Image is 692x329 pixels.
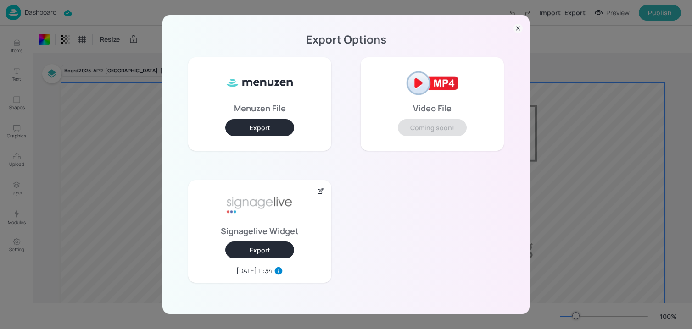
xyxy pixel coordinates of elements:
p: Export Options [173,36,519,43]
button: Export [225,119,294,136]
img: mp4-2af2121e.png [398,65,467,101]
img: ml8WC8f0XxQ8HKVnnVUe7f5Gv1vbApsJzyFa2MjOoB8SUy3kBkfteYo5TIAmtfcjWXsj8oHYkuYqrJRUn+qckOrNdzmSzIzkA... [225,65,294,101]
div: [DATE] 11:34 [236,266,272,275]
p: Menuzen File [234,105,286,111]
svg: Last export widget in this device [274,266,283,275]
p: Signagelive Widget [221,228,299,234]
p: Video File [413,105,452,111]
button: Export [225,241,294,258]
img: signage-live-aafa7296.png [225,187,294,224]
